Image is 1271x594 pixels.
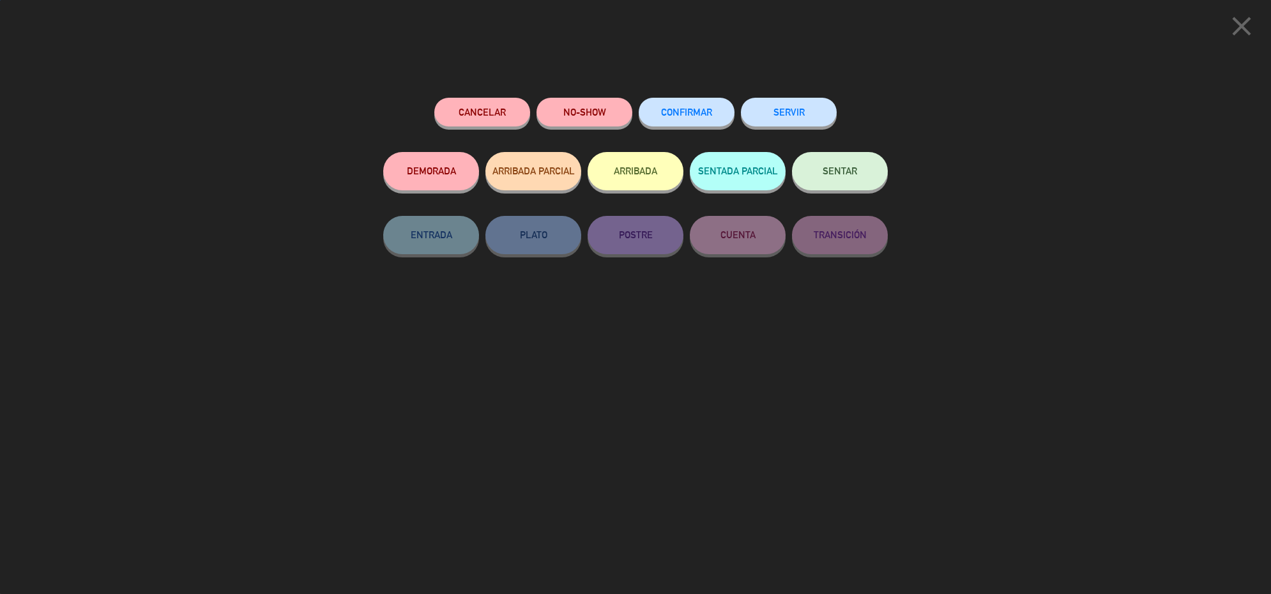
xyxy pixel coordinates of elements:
button: SERVIR [741,98,837,126]
button: TRANSICIÓN [792,216,888,254]
span: CONFIRMAR [661,107,712,118]
button: ARRIBADA [588,152,683,190]
button: SENTAR [792,152,888,190]
span: ARRIBADA PARCIAL [492,165,575,176]
button: NO-SHOW [537,98,632,126]
button: ENTRADA [383,216,479,254]
button: close [1222,10,1261,47]
button: Cancelar [434,98,530,126]
button: CONFIRMAR [639,98,734,126]
span: SENTAR [823,165,857,176]
button: CUENTA [690,216,786,254]
button: SENTADA PARCIAL [690,152,786,190]
button: POSTRE [588,216,683,254]
i: close [1226,10,1258,42]
button: PLATO [485,216,581,254]
button: DEMORADA [383,152,479,190]
button: ARRIBADA PARCIAL [485,152,581,190]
